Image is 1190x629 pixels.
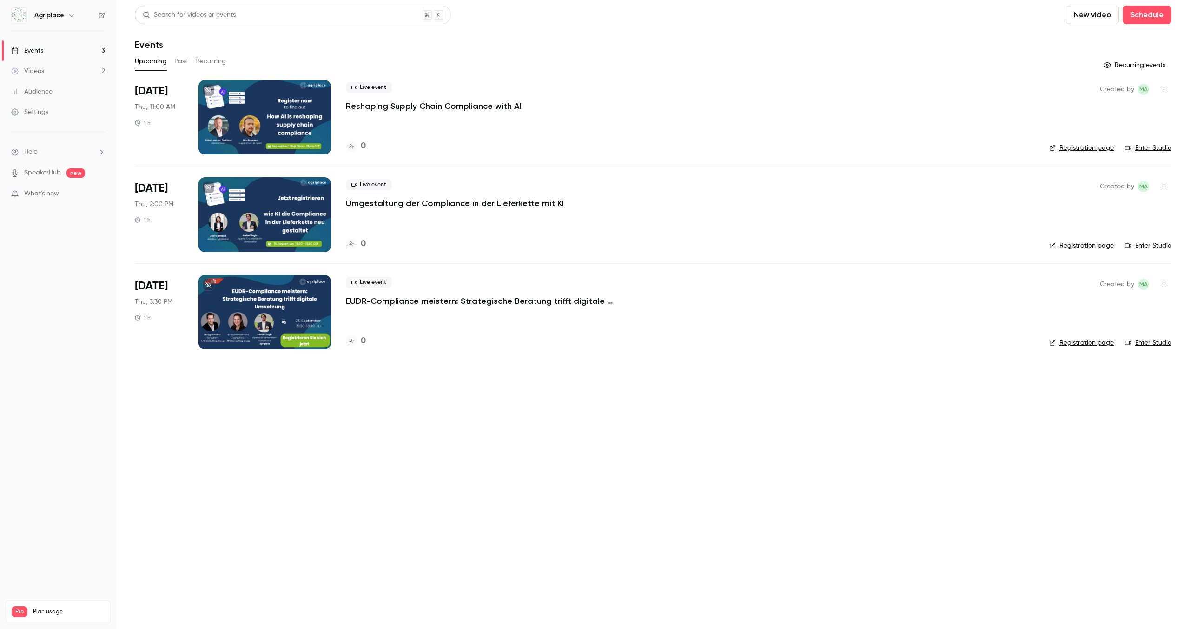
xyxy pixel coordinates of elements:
div: Audience [11,87,53,96]
span: Thu, 3:30 PM [135,297,172,307]
span: new [66,168,85,178]
span: Live event [346,82,392,93]
span: Created by [1100,181,1134,192]
a: Registration page [1049,143,1114,153]
button: New video [1066,6,1119,24]
span: [DATE] [135,84,168,99]
span: Created by [1100,84,1134,95]
a: 0 [346,335,366,348]
button: Recurring [195,54,226,69]
span: MA [1139,279,1148,290]
span: What's new [24,189,59,199]
h6: Agriplace [34,11,64,20]
a: Umgestaltung der Compliance in der Lieferkette mit KI [346,198,564,209]
span: MA [1139,181,1148,192]
div: Sep 25 Thu, 3:30 PM (Europe/Amsterdam) [135,275,184,349]
span: Thu, 2:00 PM [135,200,173,209]
a: SpeakerHub [24,168,61,178]
div: 1 h [135,119,151,127]
h4: 0 [361,140,366,153]
a: Enter Studio [1125,143,1171,153]
button: Past [174,54,188,69]
a: Reshaping Supply Chain Compliance with AI [346,100,522,112]
a: Enter Studio [1125,338,1171,348]
div: 1 h [135,216,151,224]
div: Videos [11,67,44,76]
li: help-dropdown-opener [11,147,105,157]
span: Pro [12,606,27,617]
a: Enter Studio [1125,241,1171,250]
div: Settings [11,107,48,117]
button: Upcoming [135,54,167,69]
div: Search for videos or events [143,10,236,20]
a: EUDR-Compliance meistern: Strategische Beratung trifft digitale Umsetzung [346,295,625,307]
div: Sep 18 Thu, 11:00 AM (Europe/Amsterdam) [135,80,184,154]
a: 0 [346,238,366,250]
div: Sep 18 Thu, 2:00 PM (Europe/Amsterdam) [135,177,184,252]
span: Created by [1100,279,1134,290]
h4: 0 [361,238,366,250]
h1: Events [135,39,163,50]
span: Marketing Agriplace [1138,279,1149,290]
div: Events [11,46,43,55]
img: Agriplace [12,8,26,23]
span: [DATE] [135,279,168,294]
span: Live event [346,277,392,288]
a: Registration page [1049,338,1114,348]
span: Marketing Agriplace [1138,181,1149,192]
h4: 0 [361,335,366,348]
span: Thu, 11:00 AM [135,102,175,112]
span: [DATE] [135,181,168,196]
button: Recurring events [1099,58,1171,73]
span: Help [24,147,38,157]
button: Schedule [1123,6,1171,24]
a: Registration page [1049,241,1114,250]
span: Marketing Agriplace [1138,84,1149,95]
div: 1 h [135,314,151,321]
span: MA [1139,84,1148,95]
span: Plan usage [33,608,105,616]
span: Live event [346,179,392,190]
a: 0 [346,140,366,153]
